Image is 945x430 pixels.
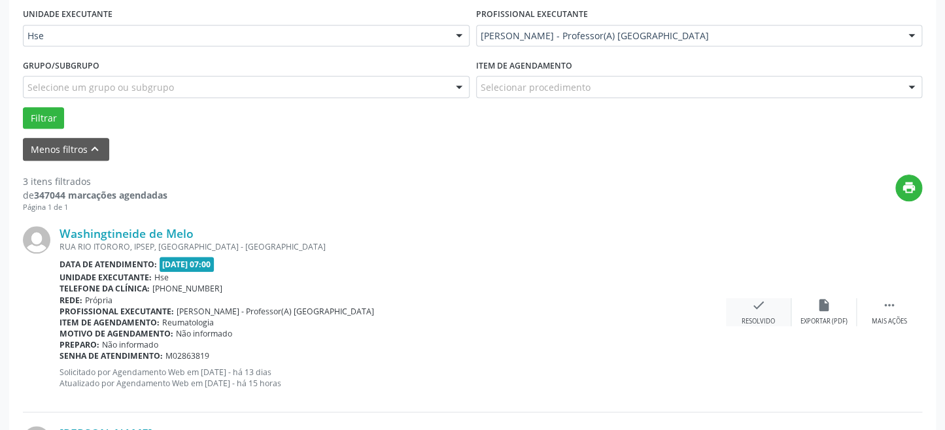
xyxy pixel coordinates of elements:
[60,350,163,361] b: Senha de atendimento:
[85,295,112,306] span: Própria
[23,188,167,202] div: de
[481,80,591,94] span: Selecionar procedimento
[177,306,374,317] span: [PERSON_NAME] - Professor(A) [GEOGRAPHIC_DATA]
[27,29,443,42] span: Hse
[481,29,896,42] span: [PERSON_NAME] - Professor(A) [GEOGRAPHIC_DATA]
[60,367,726,389] p: Solicitado por Agendamento Web em [DATE] - há 13 dias Atualizado por Agendamento Web em [DATE] - ...
[751,298,766,312] i: check
[34,189,167,201] strong: 347044 marcações agendadas
[23,174,167,188] div: 3 itens filtrados
[154,272,169,283] span: Hse
[176,328,232,339] span: Não informado
[60,259,157,270] b: Data de atendimento:
[165,350,209,361] span: M02863819
[60,317,160,328] b: Item de agendamento:
[23,5,112,25] label: UNIDADE EXECUTANTE
[60,339,99,350] b: Preparo:
[23,107,64,129] button: Filtrar
[88,142,102,156] i: keyboard_arrow_up
[60,241,726,252] div: RUA RIO ITORORO, IPSEP, [GEOGRAPHIC_DATA] - [GEOGRAPHIC_DATA]
[895,174,922,201] button: print
[902,180,916,195] i: print
[23,138,109,161] button: Menos filtroskeyboard_arrow_up
[882,298,897,312] i: 
[800,317,848,326] div: Exportar (PDF)
[60,226,194,240] a: Washingtineide de Melo
[162,317,214,328] span: Reumatologia
[60,283,150,294] b: Telefone da clínica:
[23,226,50,254] img: img
[60,306,174,317] b: Profissional executante:
[23,202,167,213] div: Página 1 de 1
[872,317,907,326] div: Mais ações
[476,56,572,76] label: Item de agendamento
[160,257,215,272] span: [DATE] 07:00
[27,80,174,94] span: Selecione um grupo ou subgrupo
[152,283,222,294] span: [PHONE_NUMBER]
[742,317,775,326] div: Resolvido
[60,272,152,283] b: Unidade executante:
[102,339,158,350] span: Não informado
[60,295,82,306] b: Rede:
[60,328,173,339] b: Motivo de agendamento:
[817,298,831,312] i: insert_drive_file
[476,5,588,25] label: PROFISSIONAL EXECUTANTE
[23,56,99,76] label: Grupo/Subgrupo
